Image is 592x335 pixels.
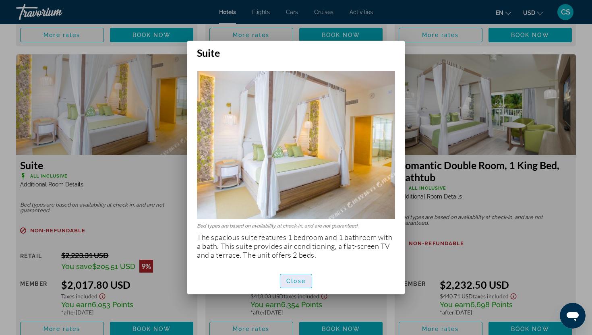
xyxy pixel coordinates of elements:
[197,233,395,259] p: The spacious suite features 1 bedroom and 1 bathroom with a bath. This suite provides air conditi...
[187,41,405,59] h2: Suite
[560,303,586,329] iframe: Button to launch messaging window
[280,274,312,288] button: Close
[197,71,395,219] img: Suite
[286,278,306,284] span: Close
[197,223,395,229] p: Bed types are based on availability at check-in, and are not guaranteed.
